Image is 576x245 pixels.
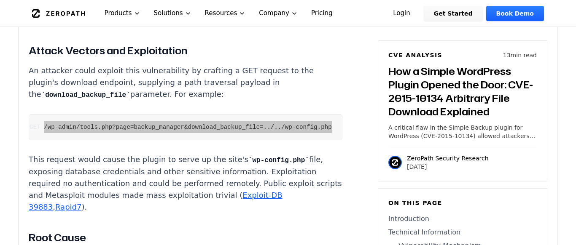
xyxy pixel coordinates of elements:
[388,64,537,118] h3: How a Simple WordPress Plugin Opened the Door: CVE-2015-10134 Arbitrary File Download Explained
[407,154,489,162] p: ZeroPath Security Research
[29,43,342,58] h3: Attack Vectors and Exploitation
[30,124,332,130] code: GET /wp-admin/tools.php?page=backup_manager&download_backup_file=../../wp-config.php
[424,6,483,21] a: Get Started
[388,199,537,207] h6: On this page
[388,227,537,237] a: Technical Information
[388,156,402,169] img: ZeroPath Security Research
[503,51,537,59] p: 13 min read
[407,162,489,171] p: [DATE]
[383,6,420,21] a: Login
[388,123,537,140] p: A critical flaw in the Simple Backup plugin for WordPress (CVE-2015-10134) allowed attackers to d...
[29,154,342,213] p: This request would cause the plugin to serve up the site's file, exposing database credentials an...
[248,157,309,164] code: wp-config.php
[55,202,81,211] a: Rapid7
[486,6,544,21] a: Book Demo
[41,91,130,99] code: download_backup_file
[29,65,342,101] p: An attacker could exploit this vulnerability by crafting a GET request to the plugin's download e...
[388,214,537,224] a: Introduction
[388,51,442,59] h6: CVE Analysis
[29,230,342,245] h3: Root Cause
